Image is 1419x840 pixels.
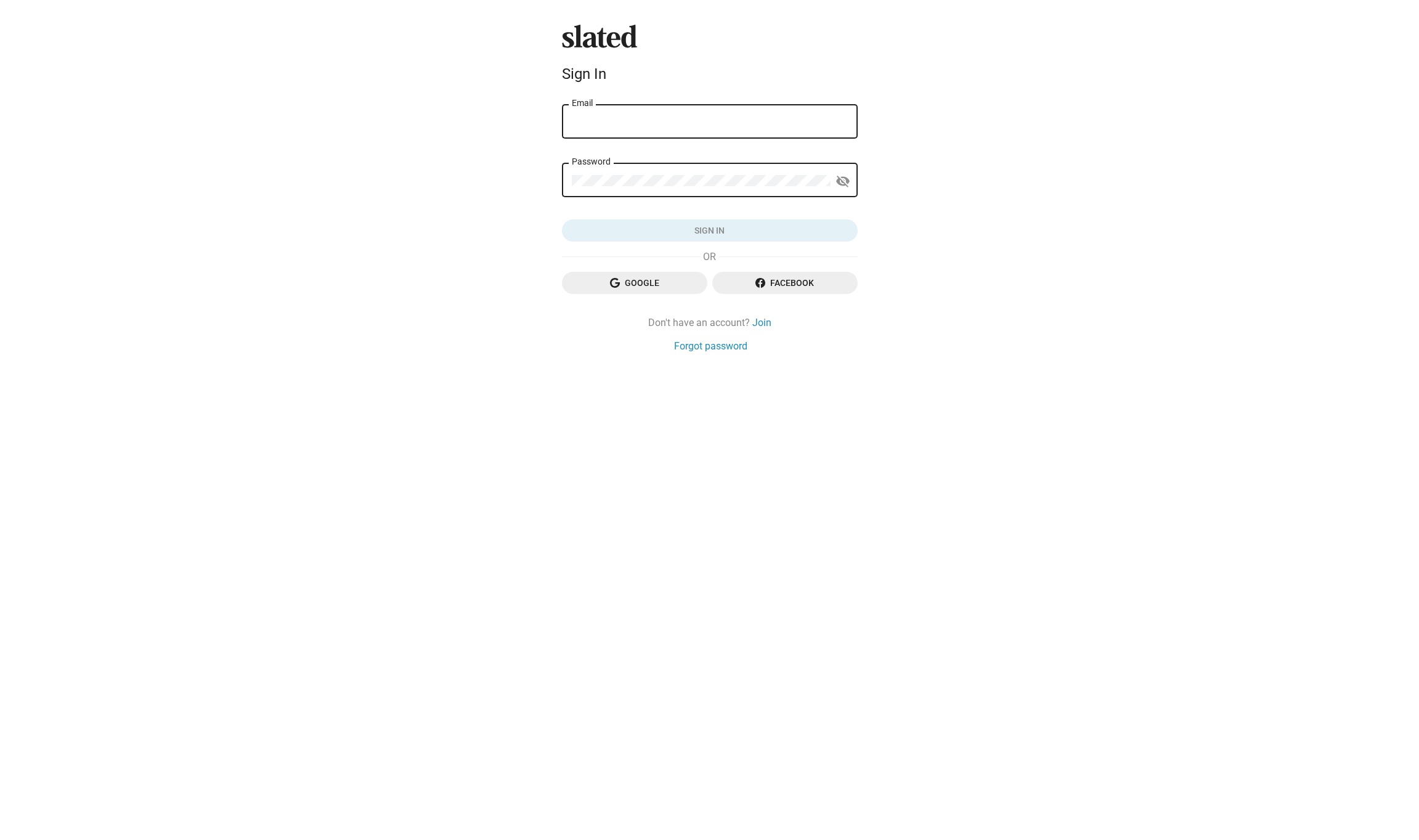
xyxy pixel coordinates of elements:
[562,65,858,83] div: Sign In
[752,316,771,329] a: Join
[562,25,858,88] sl-branding: Sign In
[562,316,858,329] div: Don't have an account?
[836,172,850,191] mat-icon: visibility_off
[572,272,697,294] span: Google
[712,272,858,294] button: Facebook
[674,340,747,353] a: Forgot password
[722,272,848,294] span: Facebook
[831,169,855,194] button: Show password
[562,272,707,294] button: Google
